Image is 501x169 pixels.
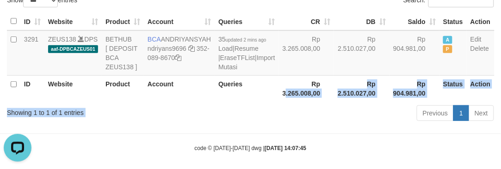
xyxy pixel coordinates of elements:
[144,75,215,102] th: Account
[470,45,489,52] a: Delete
[144,12,215,30] th: Account: activate to sort column ascending
[218,54,275,71] a: Import Mutasi
[215,75,278,102] th: Queries
[44,12,102,30] th: Website: activate to sort column ascending
[443,45,452,53] span: Paused
[453,105,469,121] a: 1
[279,75,334,102] th: Rp 3.265.008,00
[417,105,454,121] a: Previous
[218,36,275,71] span: | | |
[469,105,494,121] a: Next
[334,75,390,102] th: Rp 2.510.027,00
[279,12,334,30] th: CR: activate to sort column ascending
[102,30,144,76] td: BETHUB [ DEPOSIT BCA ZEUS138 ]
[390,30,439,76] td: Rp 904.981,00
[218,45,233,52] a: Load
[467,12,495,30] th: Action
[470,36,482,43] a: Edit
[44,75,102,102] th: Website
[20,12,44,30] th: ID: activate to sort column ascending
[175,54,181,61] a: Copy 3520898670 to clipboard
[334,30,390,76] td: Rp 2.510.027,00
[188,45,195,52] a: Copy ndriyans9696 to clipboard
[44,30,102,76] td: DPS
[443,36,452,44] span: Active
[265,145,306,151] strong: [DATE] 14:07:45
[218,36,266,43] span: 35
[102,12,144,30] th: Product: activate to sort column ascending
[7,104,202,117] div: Showing 1 to 1 of 1 entries
[439,12,467,30] th: Status
[390,12,439,30] th: Saldo: activate to sort column ascending
[334,12,390,30] th: DB: activate to sort column ascending
[148,45,186,52] a: ndriyans9696
[20,75,44,102] th: ID
[439,75,467,102] th: Status
[144,30,215,76] td: ANDRIYANSYAH 352-089-8670
[467,75,495,102] th: Action
[226,37,266,42] span: updated 2 mins ago
[48,36,76,43] a: ZEUS138
[48,45,98,53] span: aaf-DPBCAZEUS01
[220,54,255,61] a: EraseTFList
[279,30,334,76] td: Rp 3.265.008,00
[215,12,278,30] th: Queries: activate to sort column ascending
[20,30,44,76] td: 3291
[235,45,259,52] a: Resume
[390,75,439,102] th: Rp 904.981,00
[148,36,161,43] span: BCA
[102,75,144,102] th: Product
[195,145,307,151] small: code © [DATE]-[DATE] dwg |
[4,4,31,31] button: Open LiveChat chat widget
